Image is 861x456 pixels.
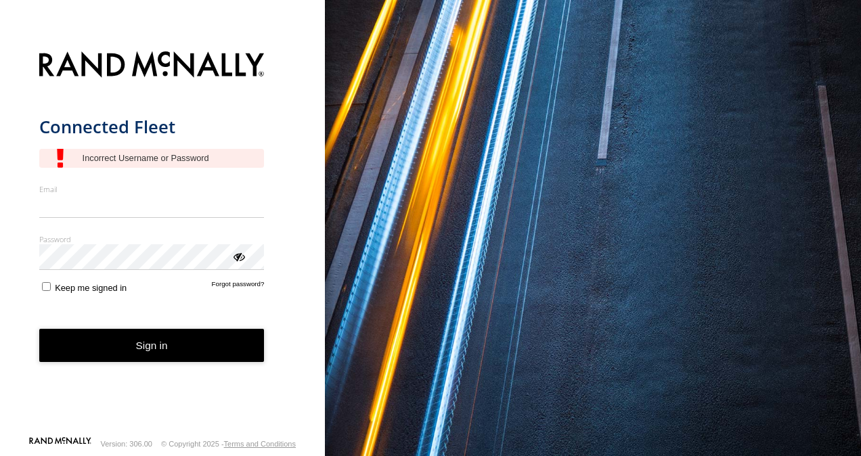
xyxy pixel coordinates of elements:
label: Password [39,234,265,244]
input: Keep me signed in [42,282,51,291]
form: main [39,43,286,436]
h1: Connected Fleet [39,116,265,138]
div: Version: 306.00 [101,440,152,448]
a: Terms and Conditions [224,440,296,448]
label: Email [39,184,265,194]
span: Keep me signed in [55,283,127,293]
a: Forgot password? [212,280,265,293]
div: ViewPassword [231,249,245,263]
img: Rand McNally [39,49,265,83]
button: Sign in [39,329,265,362]
a: Visit our Website [29,437,91,451]
div: © Copyright 2025 - [161,440,296,448]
